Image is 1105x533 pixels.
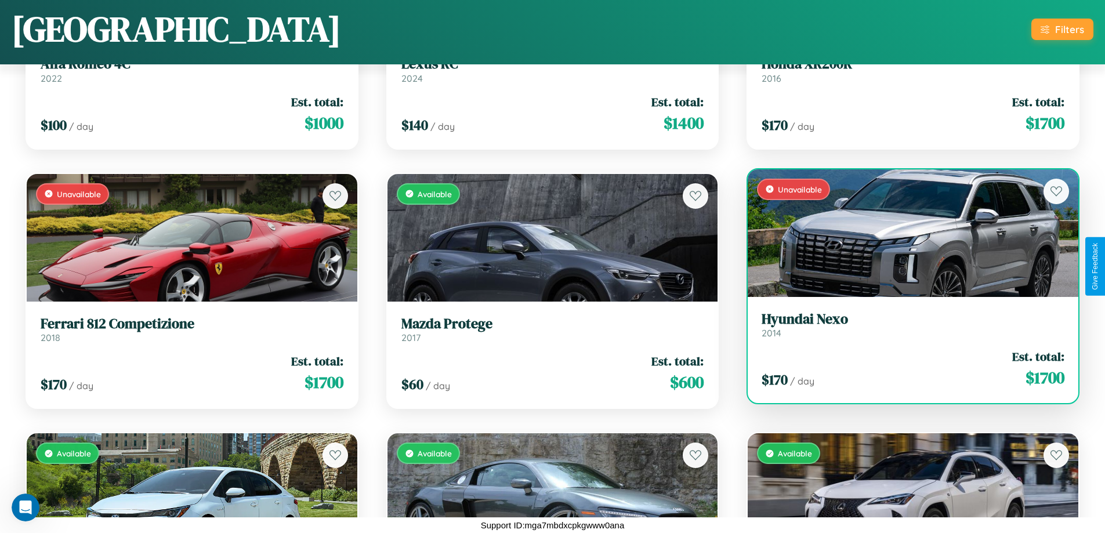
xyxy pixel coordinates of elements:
[1012,93,1064,110] span: Est. total:
[41,316,343,332] h3: Ferrari 812 Competizione
[430,121,455,132] span: / day
[12,494,39,521] iframe: Intercom live chat
[1055,23,1084,35] div: Filters
[762,370,788,389] span: $ 170
[790,375,814,387] span: / day
[418,448,452,458] span: Available
[305,111,343,135] span: $ 1000
[401,56,704,84] a: Lexus RC2024
[401,316,704,344] a: Mazda Protege2017
[305,371,343,394] span: $ 1700
[664,111,704,135] span: $ 1400
[41,56,343,84] a: Alfa Romeo 4C2022
[670,371,704,394] span: $ 600
[418,189,452,199] span: Available
[762,115,788,135] span: $ 170
[12,5,341,53] h1: [GEOGRAPHIC_DATA]
[762,56,1064,84] a: Honda XR200R2016
[401,316,704,332] h3: Mazda Protege
[762,311,1064,328] h3: Hyundai Nexo
[401,72,423,84] span: 2024
[401,332,421,343] span: 2017
[1091,243,1099,290] div: Give Feedback
[401,375,423,394] span: $ 60
[57,448,91,458] span: Available
[291,353,343,369] span: Est. total:
[69,380,93,391] span: / day
[762,311,1064,339] a: Hyundai Nexo2014
[651,93,704,110] span: Est. total:
[426,380,450,391] span: / day
[69,121,93,132] span: / day
[41,56,343,72] h3: Alfa Romeo 4C
[41,332,60,343] span: 2018
[481,517,625,533] p: Support ID: mga7mbdxcpkgwww0ana
[57,189,101,199] span: Unavailable
[762,72,781,84] span: 2016
[41,316,343,344] a: Ferrari 812 Competizione2018
[1031,19,1093,40] button: Filters
[790,121,814,132] span: / day
[401,56,704,72] h3: Lexus RC
[1026,366,1064,389] span: $ 1700
[41,375,67,394] span: $ 170
[1026,111,1064,135] span: $ 1700
[778,184,822,194] span: Unavailable
[651,353,704,369] span: Est. total:
[41,72,62,84] span: 2022
[762,327,781,339] span: 2014
[1012,348,1064,365] span: Est. total:
[778,448,812,458] span: Available
[401,115,428,135] span: $ 140
[291,93,343,110] span: Est. total:
[762,56,1064,72] h3: Honda XR200R
[41,115,67,135] span: $ 100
